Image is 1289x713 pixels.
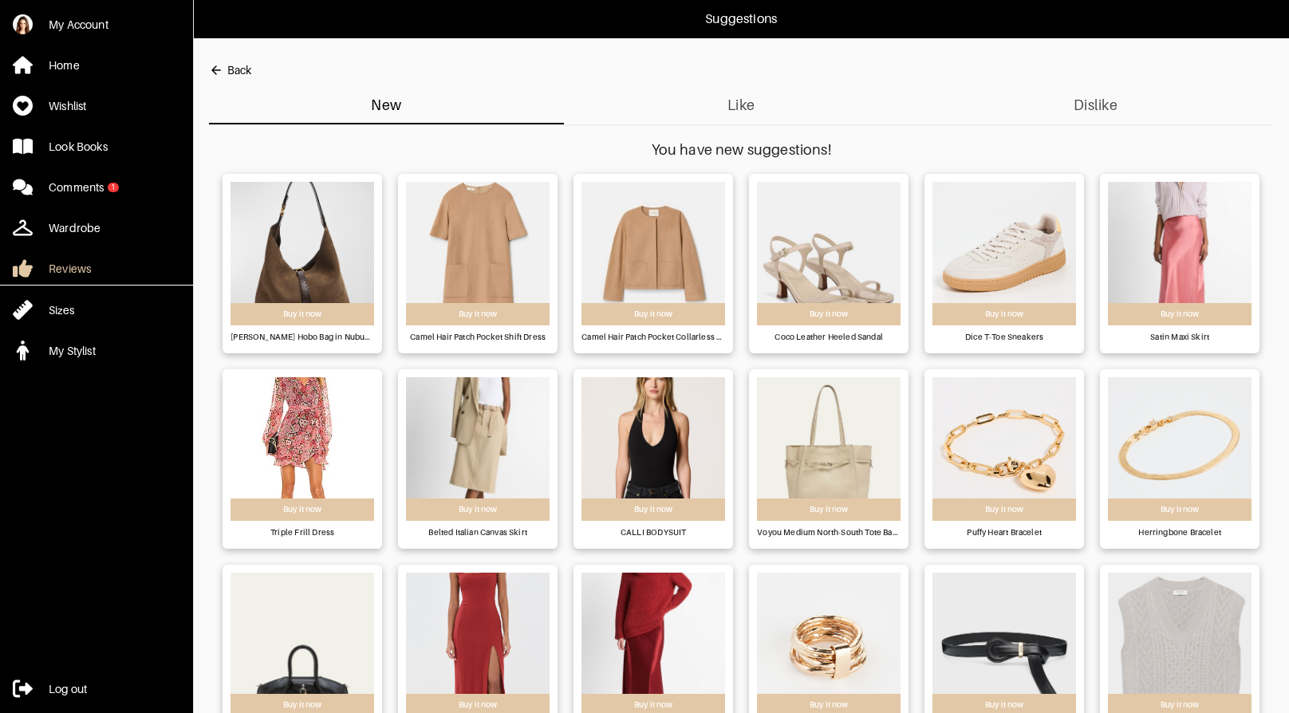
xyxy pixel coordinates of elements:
img: gridImage [932,182,1076,325]
div: Buy it now [1108,498,1252,521]
div: Buy it now [581,303,725,325]
div: My Account [49,17,108,33]
div: Belted Italian Canvas Skirt [406,525,550,541]
img: gridImage [1108,182,1252,325]
img: gridImage [231,182,374,325]
div: My Stylist [49,343,96,359]
div: Camel Hair Patch Pocket Collarless Jacket [581,329,725,345]
div: Buy it now [932,303,1076,325]
div: Back [227,62,251,78]
div: Reviews [49,261,91,277]
div: 1 [111,183,115,192]
div: Buy it now [757,498,901,521]
div: Coco Leather Heeled Sandal [757,329,901,345]
img: gridImage [757,377,901,521]
div: Triple Frill Dress [231,525,374,541]
button: Back [209,54,251,86]
div: Herringbone Bracelet [1108,525,1252,541]
img: gridImage [406,377,550,521]
div: Buy it now [757,303,901,325]
div: Comments [49,179,104,195]
img: gridImage [231,377,374,521]
div: Wishlist [49,98,86,114]
span: Like [574,93,909,118]
div: Wardrobe [49,220,101,236]
img: gridImage [406,182,550,325]
div: Log out [49,681,87,697]
div: Camel Hair Patch Pocket Shift Dress [406,329,550,345]
p: Suggestions [705,10,777,29]
img: gridImage [757,182,901,325]
div: Voyou Medium North-South Tote Bag in Tumbled Leather [757,525,901,541]
img: gridImage [932,377,1076,521]
div: Look Books [49,139,108,155]
div: Buy it now [581,498,725,521]
img: gridImage [581,377,725,521]
div: Buy it now [231,303,374,325]
div: Buy it now [406,303,550,325]
div: Satin Maxi Skirt [1108,329,1252,345]
div: CALLI BODYSUIT [581,525,725,541]
span: New [219,93,554,118]
div: Buy it now [1108,303,1252,325]
img: 6qyb9WUdZjomKoBSeRaA8smM [13,14,33,34]
div: Buy it now [932,498,1076,521]
span: Dislike [928,93,1263,118]
div: Sizes [49,302,74,318]
div: [PERSON_NAME] Hobo Bag in Nubuck Calfskin [231,329,374,345]
div: Buy it now [231,498,374,521]
div: Home [49,57,80,73]
div: Buy it now [406,498,550,521]
img: gridImage [581,182,725,325]
div: Puffy Heart Bracelet [932,525,1076,541]
div: You have new suggestions! [209,142,1273,158]
img: gridImage [1108,377,1252,521]
div: Dice T-Toe Sneakers [932,329,1076,345]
